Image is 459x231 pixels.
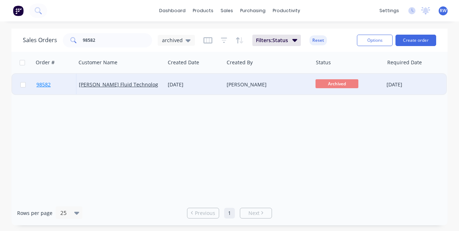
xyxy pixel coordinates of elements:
span: Previous [195,210,215,217]
div: [DATE] [168,81,221,88]
a: Page 1 is your current page [224,208,235,219]
div: purchasing [237,5,269,16]
div: sales [217,5,237,16]
span: Next [248,210,259,217]
input: Search... [83,33,152,47]
div: Created Date [168,59,199,66]
div: [PERSON_NAME] [227,81,306,88]
div: Created By [227,59,253,66]
a: Previous page [187,210,219,217]
div: [DATE] [387,81,443,88]
a: Next page [240,210,272,217]
img: Factory [13,5,24,16]
div: settings [376,5,403,16]
span: Rows per page [17,210,52,217]
span: Archived [316,79,358,88]
h1: Sales Orders [23,37,57,44]
a: [PERSON_NAME] Fluid Technology Solutions [79,81,184,88]
div: Status [316,59,331,66]
div: products [189,5,217,16]
ul: Pagination [184,208,275,219]
div: Customer Name [79,59,117,66]
a: dashboard [156,5,189,16]
div: Required Date [387,59,422,66]
button: Create order [395,35,436,46]
div: Order # [36,59,55,66]
a: 98582 [36,74,79,95]
button: Filters:Status [252,35,301,46]
div: productivity [269,5,304,16]
span: Filters: Status [256,37,288,44]
button: Reset [309,35,327,45]
button: Options [357,35,393,46]
span: RW [440,7,447,14]
span: 98582 [36,81,51,88]
span: archived [162,36,183,44]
